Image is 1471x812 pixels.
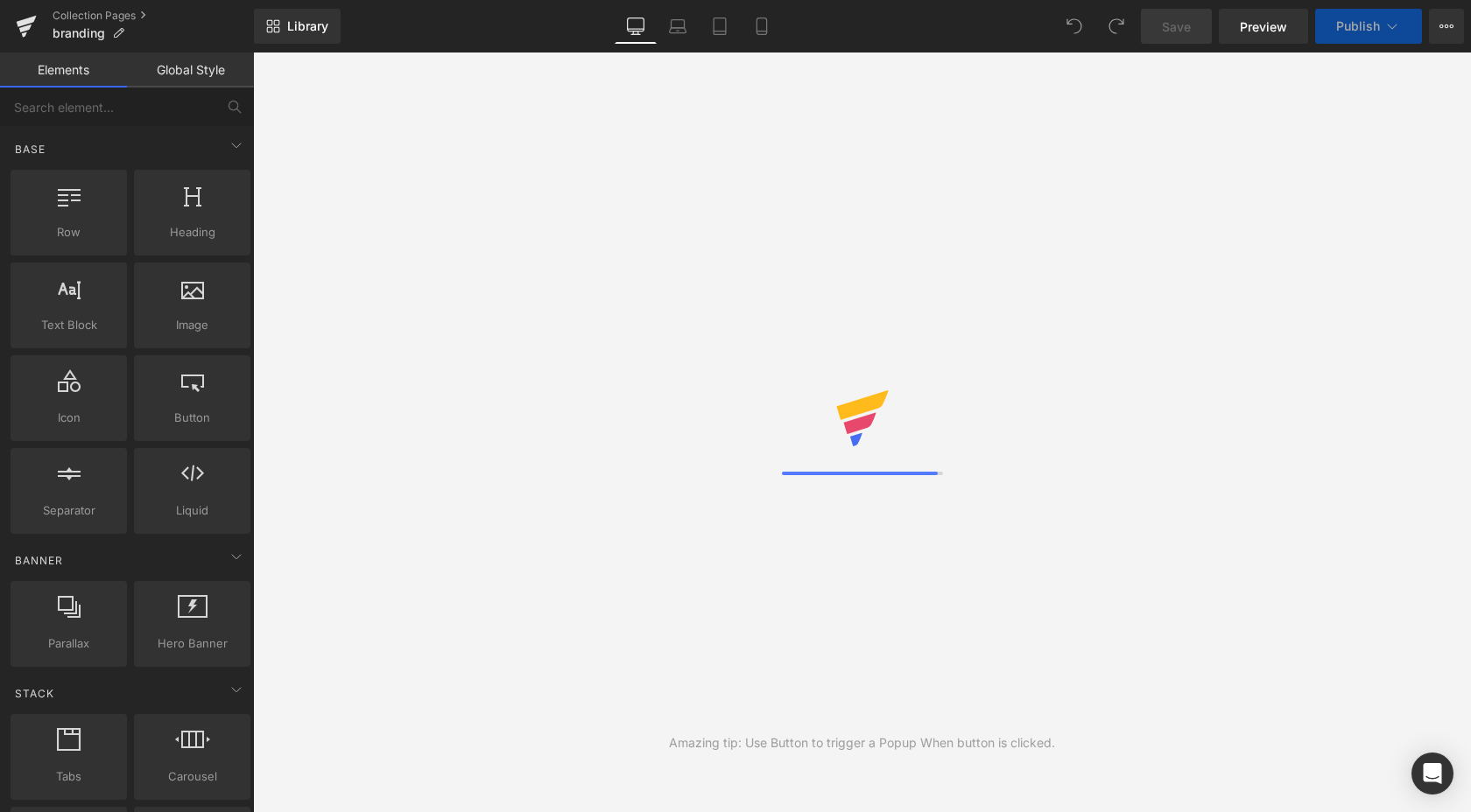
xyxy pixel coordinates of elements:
span: Library [287,18,328,34]
span: Base [13,141,47,157]
div: Open Intercom Messenger [1411,752,1453,794]
button: Publish [1315,9,1422,44]
span: Text Block [16,316,122,334]
span: Icon [16,409,122,427]
button: Redo [1099,9,1134,44]
span: Banner [13,552,65,569]
span: Button [139,409,245,427]
a: Global Style [127,52,254,87]
span: Carousel [139,767,245,786]
span: Tabs [16,767,122,786]
a: Desktop [615,9,657,44]
span: Hero Banner [139,634,245,653]
span: Separator [16,501,122,520]
span: Stack [13,685,56,702]
span: Heading [139,223,245,241]
span: branding [53,26,105,40]
span: Image [139,316,245,334]
a: Laptop [657,9,699,44]
div: Amazing tip: Use Button to trigger a Popup When button is clicked. [669,733,1055,752]
span: Parallax [16,634,122,653]
button: Undo [1057,9,1092,44]
a: Tablet [699,9,741,44]
span: Publish [1336,19,1380,33]
span: Save [1162,17,1191,36]
span: Preview [1240,17,1287,36]
a: Preview [1219,9,1308,44]
a: New Library [254,9,341,44]
a: Mobile [741,9,783,44]
button: More [1429,9,1464,44]
a: Collection Pages [53,9,254,23]
span: Liquid [139,501,245,520]
span: Row [16,223,122,241]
